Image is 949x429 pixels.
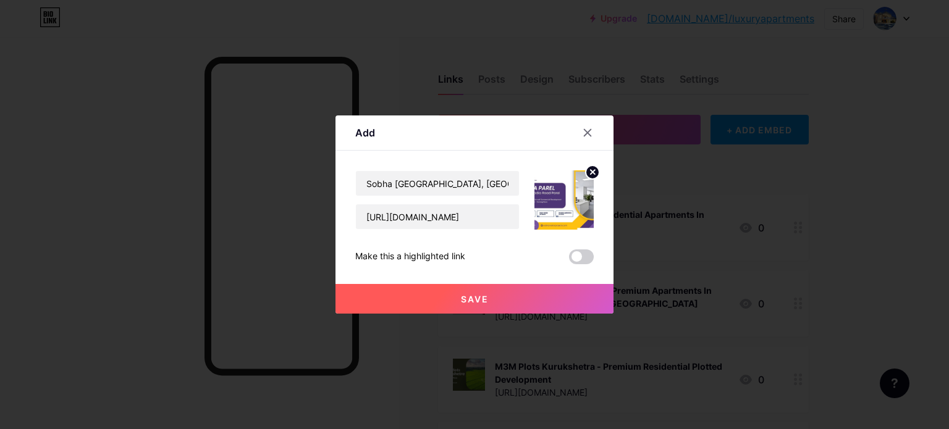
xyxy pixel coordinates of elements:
[534,170,594,230] img: link_thumbnail
[461,294,489,304] span: Save
[335,284,614,314] button: Save
[356,171,519,196] input: Title
[355,249,465,264] div: Make this a highlighted link
[355,125,375,140] div: Add
[356,204,519,229] input: URL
